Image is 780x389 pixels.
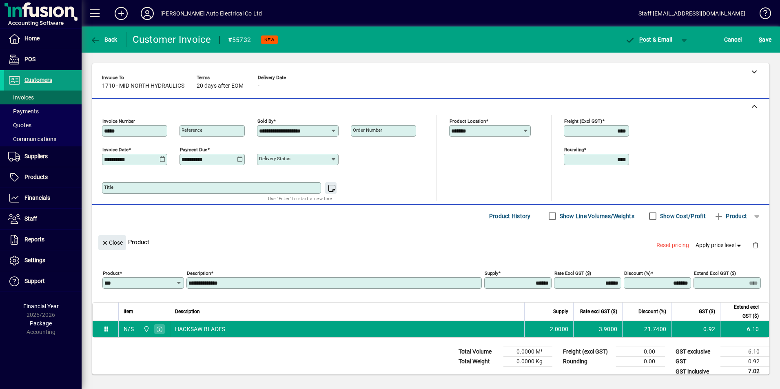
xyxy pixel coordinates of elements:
div: Product [92,227,769,257]
mat-label: Delivery status [259,156,290,161]
mat-label: Supply [485,270,498,276]
span: Back [90,36,117,43]
td: GST exclusive [671,347,720,357]
a: Knowledge Base [753,2,770,28]
span: S [759,36,762,43]
label: Show Line Volumes/Weights [558,212,634,220]
td: 0.0000 Kg [503,357,552,367]
span: Product [714,210,747,223]
td: 0.92 [671,321,720,337]
button: Post & Email [621,32,676,47]
a: Home [4,29,82,49]
td: 6.10 [720,347,769,357]
mat-label: Extend excl GST ($) [694,270,736,276]
mat-label: Product [103,270,120,276]
td: Total Weight [454,357,503,367]
span: Home [24,35,40,42]
td: 21.7400 [622,321,671,337]
mat-label: Discount (%) [624,270,651,276]
button: Save [757,32,773,47]
span: Apply price level [696,241,743,250]
mat-label: Freight (excl GST) [564,118,602,124]
span: P [639,36,643,43]
span: ost & Email [625,36,672,43]
mat-label: Payment due [180,147,207,153]
span: 20 days after EOM [197,83,244,89]
td: 0.00 [616,357,665,367]
a: Financials [4,188,82,208]
span: Rate excl GST ($) [580,307,617,316]
span: Staff [24,215,37,222]
a: Staff [4,209,82,229]
span: Close [102,236,123,250]
span: Item [124,307,133,316]
span: Product History [489,210,531,223]
span: Description [175,307,200,316]
td: Total Volume [454,347,503,357]
a: Quotes [4,118,82,132]
span: Supply [553,307,568,316]
mat-label: Reference [182,127,202,133]
mat-label: Rate excl GST ($) [554,270,591,276]
app-page-header-button: Delete [746,241,765,249]
span: Payments [8,108,39,115]
div: 3.9000 [578,325,617,333]
mat-label: Order number [353,127,382,133]
td: Freight (excl GST) [559,347,616,357]
span: Settings [24,257,45,263]
span: Suppliers [24,153,48,159]
button: Close [98,235,126,250]
span: - [258,83,259,89]
span: Invoices [8,94,34,101]
button: Product [710,209,751,223]
app-page-header-button: Back [82,32,126,47]
span: Reset pricing [656,241,689,250]
span: Customers [24,77,52,83]
span: Financial Year [23,303,59,309]
mat-label: Title [104,184,113,190]
span: Financials [24,194,50,201]
span: Communications [8,136,56,142]
span: 1710 - MID NORTH HYDRAULICS [102,83,184,89]
td: GST [671,357,720,367]
button: Apply price level [692,238,746,253]
mat-hint: Use 'Enter' to start a new line [268,194,332,203]
span: Cancel [724,33,742,46]
button: Product History [486,209,534,223]
span: HACKSAW BLADES [175,325,226,333]
button: Profile [134,6,160,21]
span: Products [24,174,48,180]
div: #55732 [228,33,251,46]
a: Suppliers [4,146,82,167]
span: Extend excl GST ($) [725,303,759,320]
mat-label: Invoice number [102,118,135,124]
div: [PERSON_NAME] Auto Electrical Co Ltd [160,7,262,20]
div: Customer Invoice [133,33,211,46]
a: POS [4,49,82,70]
button: Add [108,6,134,21]
div: Staff [EMAIL_ADDRESS][DOMAIN_NAME] [638,7,745,20]
a: Invoices [4,91,82,104]
span: POS [24,56,35,62]
button: Back [88,32,120,47]
a: Settings [4,250,82,271]
td: 6.10 [720,321,769,337]
span: 2.0000 [550,325,569,333]
mat-label: Sold by [257,118,273,124]
a: Reports [4,230,82,250]
span: NEW [264,37,275,42]
button: Reset pricing [653,238,692,253]
td: 0.92 [720,357,769,367]
a: Products [4,167,82,188]
td: Rounding [559,357,616,367]
td: GST inclusive [671,367,720,377]
label: Show Cost/Profit [658,212,706,220]
span: Package [30,320,52,327]
span: Support [24,278,45,284]
a: Payments [4,104,82,118]
td: 0.0000 M³ [503,347,552,357]
button: Delete [746,235,765,255]
mat-label: Description [187,270,211,276]
app-page-header-button: Close [96,239,128,246]
button: Cancel [722,32,744,47]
